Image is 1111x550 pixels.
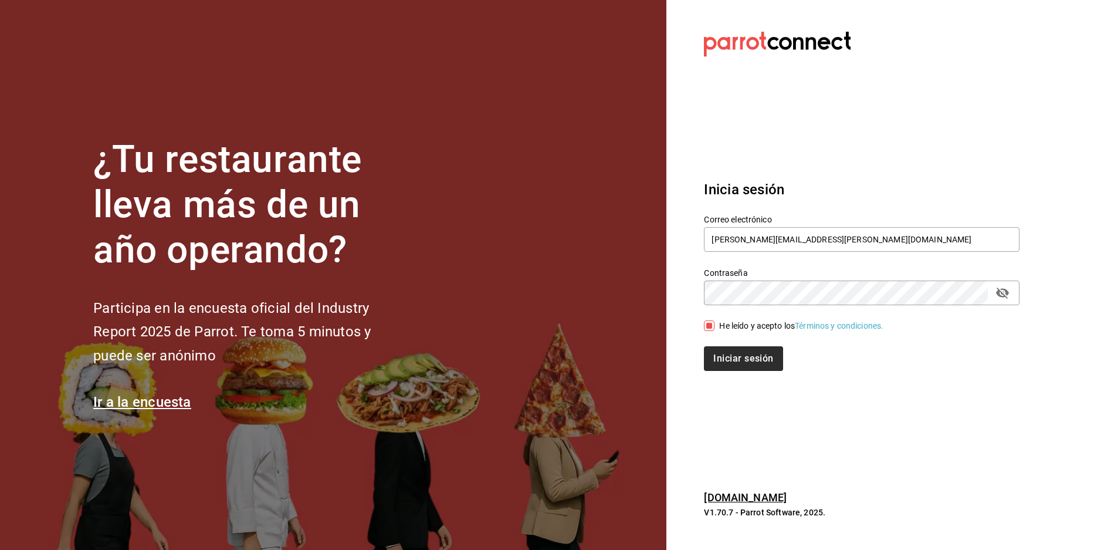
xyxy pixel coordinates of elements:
[993,283,1012,303] button: passwordField
[704,179,1019,200] h3: Inicia sesión
[704,346,783,371] button: Iniciar sesión
[93,394,191,410] a: Ir a la encuesta
[704,269,1019,277] label: Contraseña
[704,215,1019,224] label: Correo electrónico
[704,507,1019,518] p: V1.70.7 - Parrot Software, 2025.
[719,320,883,332] div: He leído y acepto los
[795,321,883,330] a: Términos y condiciones.
[704,227,1019,252] input: Ingresa tu correo electrónico
[93,137,410,272] h1: ¿Tu restaurante lleva más de un año operando?
[93,296,410,368] h2: Participa en la encuesta oficial del Industry Report 2025 de Parrot. Te toma 5 minutos y puede se...
[704,491,787,504] a: [DOMAIN_NAME]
